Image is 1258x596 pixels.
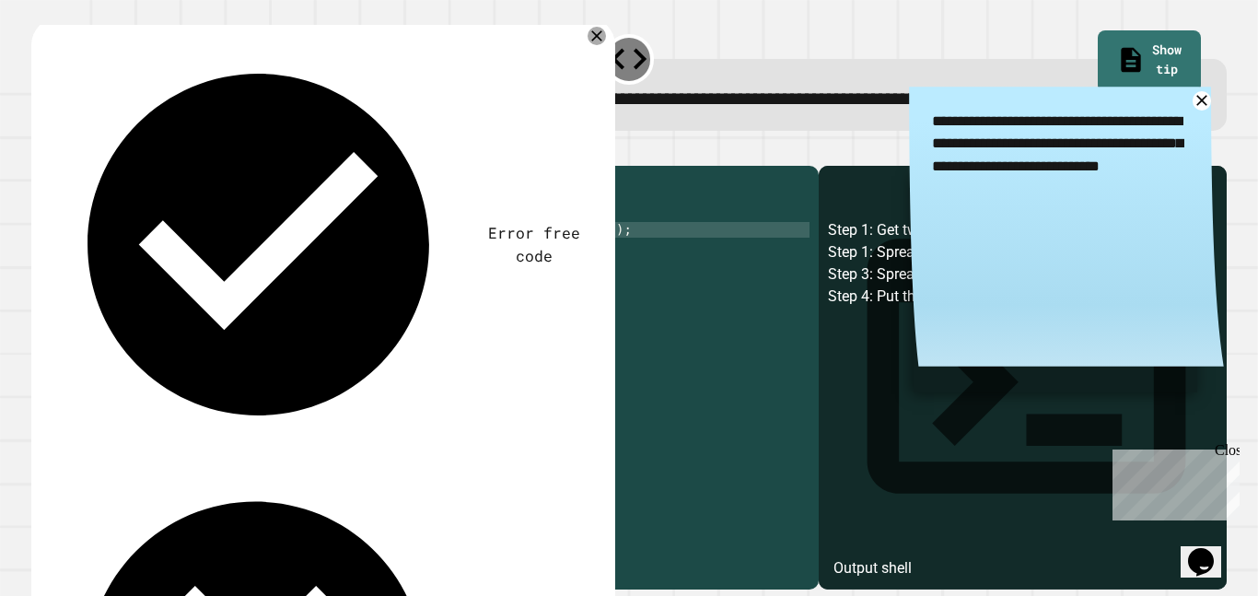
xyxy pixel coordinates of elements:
[7,7,127,117] div: Chat with us now!Close
[1098,30,1201,92] a: Show tip
[482,222,588,267] div: Error free code
[1181,522,1240,578] iframe: chat widget
[1105,442,1240,520] iframe: chat widget
[828,219,1217,590] div: Step 1: Get two slices of bread Step 1: Spread peanutbutter on one slice Step 3: Spread jelly on ...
